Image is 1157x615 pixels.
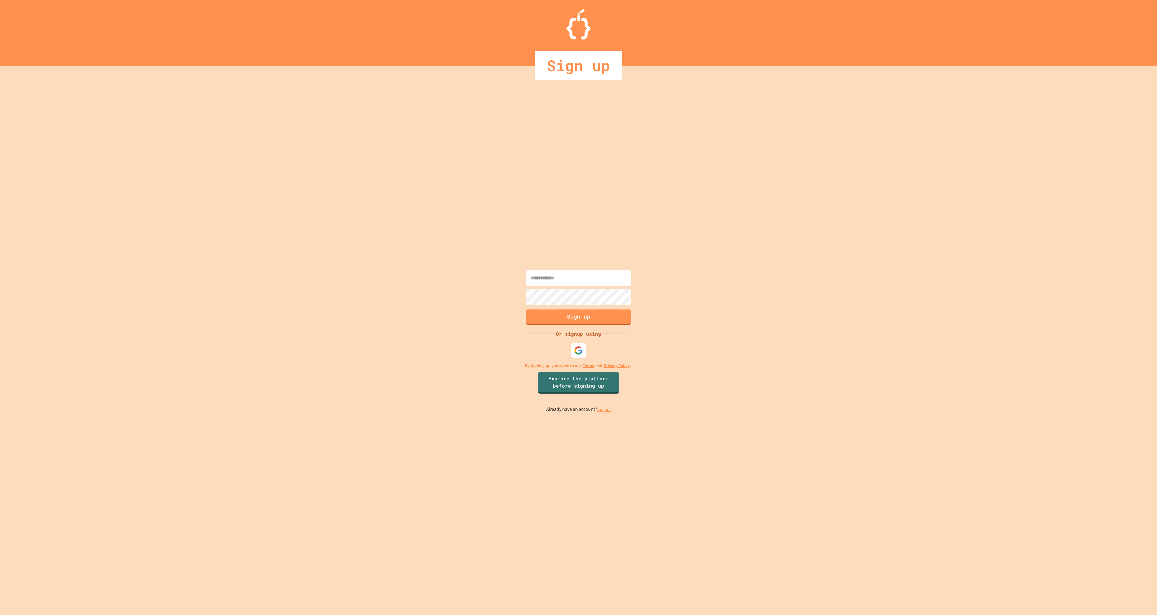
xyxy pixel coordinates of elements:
img: Logo.svg [566,9,591,40]
p: Already have an account? [546,406,611,413]
div: Or signup using [554,330,603,338]
a: Privacy Policy [604,363,630,369]
div: Sign up [535,51,622,80]
a: Terms [583,363,594,369]
button: Sign up [526,309,631,325]
a: Explore the platform before signing up [538,372,619,394]
p: By signing up, you agree to our and . [525,363,632,369]
img: google-icon.svg [574,346,583,355]
a: Log in. [597,406,611,413]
